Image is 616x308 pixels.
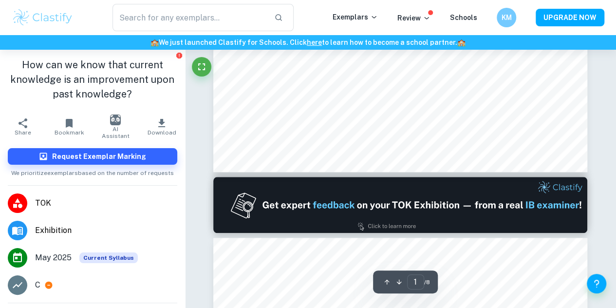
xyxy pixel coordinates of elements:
button: Download [139,113,185,140]
span: AI Assistant [98,126,133,139]
img: AI Assistant [110,115,121,125]
button: Fullscreen [192,57,211,77]
h1: How can we know that current knowledge is an improvement upon past knowledge? [8,58,177,101]
p: C [35,279,40,291]
span: Bookmark [55,129,84,136]
button: Bookmark [46,113,93,140]
span: Share [15,129,31,136]
img: Clastify logo [12,8,74,27]
button: Request Exemplar Marking [8,148,177,165]
span: 🏫 [150,38,159,46]
a: Schools [450,14,477,21]
button: Help and Feedback [587,274,606,293]
button: UPGRADE NOW [536,9,604,26]
span: We prioritize exemplars based on the number of requests [11,165,174,177]
span: 🏫 [457,38,466,46]
h6: Request Exemplar Marking [52,151,146,162]
span: Download [148,129,176,136]
p: Review [397,13,430,23]
a: here [307,38,322,46]
span: TOK [35,197,177,209]
div: This exemplar is based on the current syllabus. Feel free to refer to it for inspiration/ideas wh... [79,252,138,263]
img: Ad [213,177,587,233]
button: Report issue [176,52,183,59]
span: May 2025 [35,252,72,264]
h6: We just launched Clastify for Schools. Click to learn how to become a school partner. [2,37,614,48]
h6: KM [501,12,512,23]
span: Current Syllabus [79,252,138,263]
p: Exemplars [333,12,378,22]
button: KM [497,8,516,27]
span: Exhibition [35,225,177,236]
button: AI Assistant [93,113,139,140]
input: Search for any exemplars... [112,4,266,31]
span: / 8 [424,278,430,287]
